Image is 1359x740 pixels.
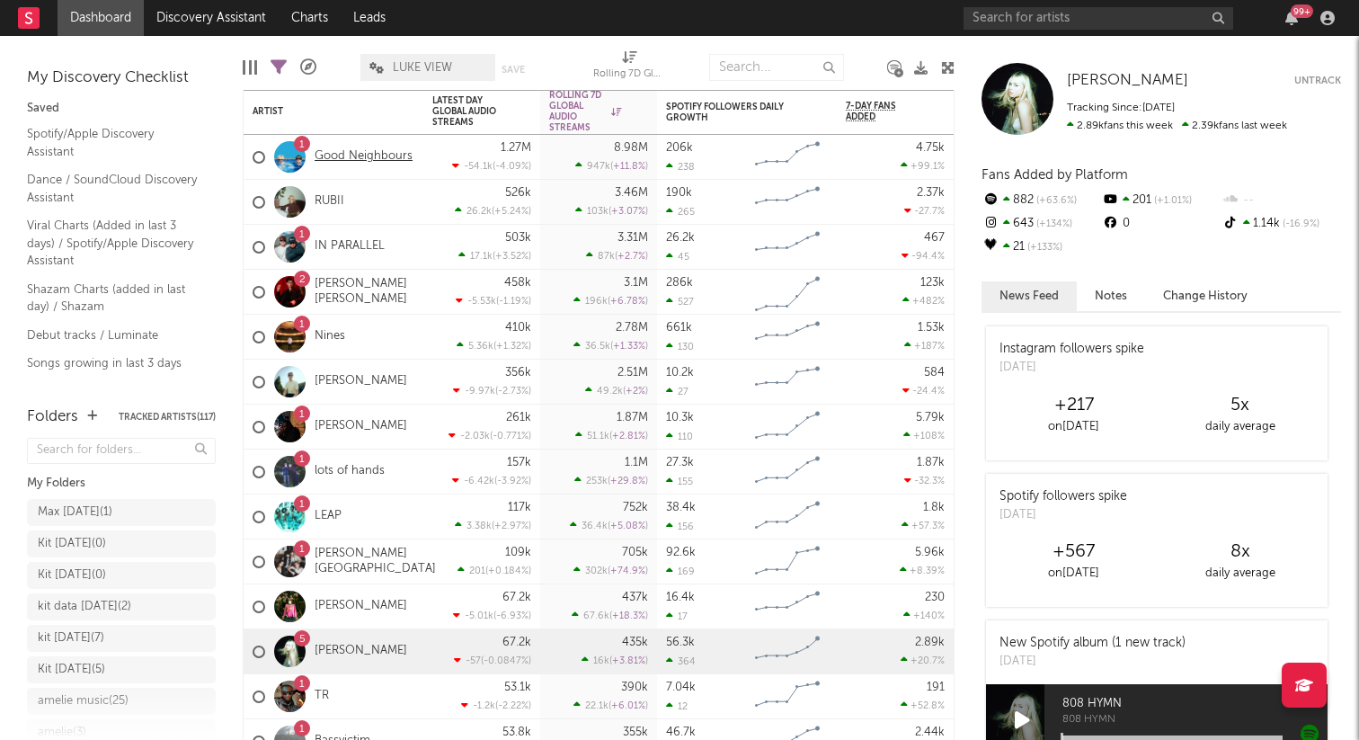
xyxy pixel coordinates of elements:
a: Spotify/Apple Discovery Assistant [27,124,198,161]
span: 36.5k [585,342,610,352]
div: 12 [666,700,688,712]
span: +11.8 % [613,162,645,172]
div: Rolling 7D Global Audio Streams [549,90,621,133]
a: Debut tracks / Luminate [27,325,198,345]
div: ( ) [573,700,648,711]
input: Search for folders... [27,438,216,464]
span: +3.81 % [612,656,645,666]
div: 238 [666,161,695,173]
div: 2.89k [915,637,945,648]
div: Rolling 7D Global Audio Streams (Rolling 7D Global Audio Streams) [593,64,665,85]
button: News Feed [981,281,1077,311]
button: 99+ [1285,11,1298,25]
div: Spotify Followers Daily Growth [666,102,801,123]
div: 110 [666,431,693,442]
a: [PERSON_NAME][GEOGRAPHIC_DATA] [315,547,436,577]
a: IN PARALLEL [315,239,385,254]
div: Saved [27,98,216,120]
div: 458k [504,277,531,289]
div: Filters(22 of 117) [271,45,287,90]
a: kit [DATE](7) [27,625,216,652]
div: ( ) [573,295,648,307]
div: ( ) [573,340,648,352]
span: 808 HYMN [1062,715,1328,726]
div: New Spotify album (1 new track) [999,634,1186,653]
div: 27 [666,386,688,397]
div: 92.6k [666,547,696,558]
div: daily average [1157,563,1323,584]
a: Kit [DATE](0) [27,530,216,557]
span: +63.6 % [1034,196,1077,206]
div: Rolling 7D Global Audio Streams (Rolling 7D Global Audio Streams) [593,45,665,90]
div: 1.53k [918,322,945,334]
input: Search... [709,54,844,81]
span: +1.32 % [496,342,528,352]
svg: Chart title [747,405,828,450]
div: +20.7 % [901,655,945,666]
span: 87k [598,252,615,262]
span: 51.1k [587,432,609,441]
span: +5.24 % [494,207,528,217]
div: 2.37k [917,187,945,199]
div: 1.87k [917,457,945,468]
div: 230 [925,592,945,603]
span: -16.9 % [1280,219,1319,229]
div: -94.4 % [902,250,945,262]
div: 261k [506,412,531,423]
span: LUKE VIEW [393,62,452,74]
div: ( ) [574,475,648,486]
div: 67.2k [502,637,531,648]
a: Kit [DATE](0) [27,562,216,589]
div: ( ) [456,295,531,307]
div: 584 [924,367,945,379]
div: 364 [666,655,696,667]
span: +2.81 % [612,432,645,441]
div: 5 x [1157,395,1323,416]
div: +99.1 % [901,160,945,172]
div: ( ) [455,205,531,217]
span: -2.73 % [498,387,528,397]
div: 2.78M [616,322,648,334]
a: kit data [DATE](2) [27,593,216,620]
div: 16.4k [666,592,695,603]
div: Edit Columns [243,45,257,90]
svg: Chart title [747,450,828,495]
svg: Chart title [747,225,828,270]
div: 437k [622,592,648,603]
div: Latest Day Global Audio Streams [432,95,504,128]
div: 1.27M [501,142,531,154]
svg: Chart title [747,315,828,360]
button: Notes [1077,281,1145,311]
span: 103k [587,207,608,217]
span: 3.38k [466,522,492,531]
div: on [DATE] [990,416,1157,438]
span: 17.1k [470,252,493,262]
div: 5.79k [916,412,945,423]
div: Kit [DATE] ( 0 ) [38,565,106,586]
div: 46.7k [666,727,696,738]
div: 99 + [1291,4,1313,18]
div: 526k [505,187,531,199]
span: +2 % [626,387,645,397]
span: -6.93 % [496,611,528,621]
div: 10.2k [666,367,694,379]
span: -9.97k [465,387,495,397]
div: 435k [622,637,648,648]
span: 16k [593,656,609,666]
div: 67.2k [502,592,531,603]
div: ( ) [575,430,648,441]
svg: Chart title [747,270,828,315]
span: +74.9 % [610,566,645,576]
div: ( ) [455,520,531,531]
div: 21 [981,236,1101,259]
a: [PERSON_NAME] [315,374,407,389]
span: +18.3 % [612,611,645,621]
a: [PERSON_NAME] [PERSON_NAME] [315,277,414,308]
svg: Chart title [747,674,828,719]
svg: Chart title [747,360,828,405]
div: My Discovery Checklist [27,67,216,89]
span: +5.08 % [610,522,645,531]
div: 286k [666,277,693,289]
span: -5.01k [465,611,493,621]
div: ( ) [452,475,531,486]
